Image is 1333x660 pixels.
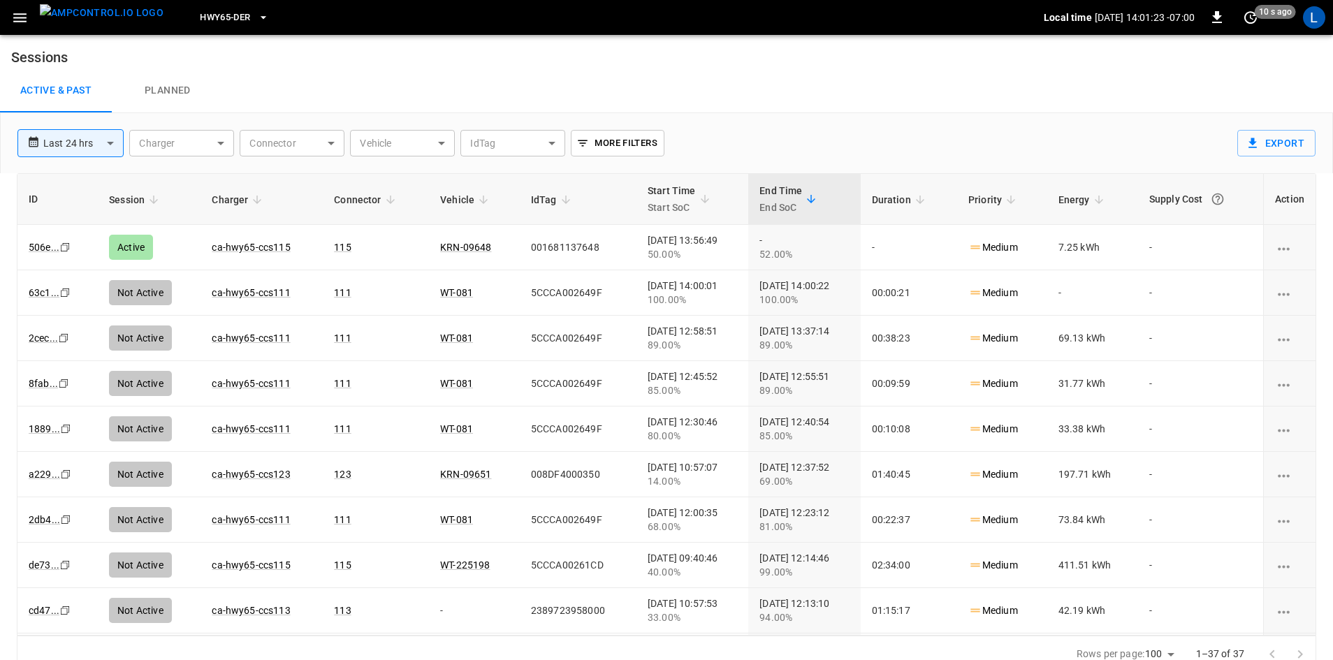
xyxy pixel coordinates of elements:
[520,361,636,406] td: 5CCCA002649F
[759,293,849,307] div: 100.00%
[212,559,290,571] a: ca-hwy65-ccs115
[1205,186,1230,212] button: The cost of your charging session based on your supply rates
[520,452,636,497] td: 008DF4000350
[109,462,172,487] div: Not Active
[648,182,714,216] span: Start TimeStart SoC
[759,383,849,397] div: 89.00%
[1138,316,1263,361] td: -
[1138,543,1263,588] td: -
[334,287,351,298] a: 111
[334,605,351,616] a: 113
[648,293,737,307] div: 100.00%
[29,559,59,571] a: de73...
[200,10,250,26] span: HWY65-DER
[1239,6,1262,29] button: set refresh interval
[334,423,351,434] a: 111
[29,469,60,480] a: a229...
[40,4,163,22] img: ampcontrol.io logo
[212,605,290,616] a: ca-hwy65-ccs113
[1058,191,1108,208] span: Energy
[648,610,737,624] div: 33.00%
[57,330,71,346] div: copy
[1275,603,1304,617] div: charging session options
[1044,10,1092,24] p: Local time
[1047,452,1138,497] td: 197.71 kWh
[759,182,820,216] span: End TimeEnd SoC
[759,369,849,397] div: [DATE] 12:55:51
[759,279,849,307] div: [DATE] 14:00:22
[29,332,58,344] a: 2cec...
[759,324,849,352] div: [DATE] 13:37:14
[1275,422,1304,436] div: charging session options
[1047,225,1138,270] td: 7.25 kWh
[1138,361,1263,406] td: -
[29,514,60,525] a: 2db4...
[759,474,849,488] div: 69.00%
[648,596,737,624] div: [DATE] 10:57:53
[1275,513,1304,527] div: charging session options
[59,285,73,300] div: copy
[334,378,351,389] a: 111
[968,376,1018,391] p: Medium
[1138,406,1263,452] td: -
[861,452,957,497] td: 01:40:45
[648,233,737,261] div: [DATE] 13:56:49
[43,130,124,156] div: Last 24 hrs
[429,588,520,633] td: -
[1047,406,1138,452] td: 33.38 kWh
[759,506,849,534] div: [DATE] 12:23:12
[212,332,290,344] a: ca-hwy65-ccs111
[1138,497,1263,543] td: -
[648,383,737,397] div: 85.00%
[520,270,636,316] td: 5CCCA002649F
[440,191,493,208] span: Vehicle
[1138,588,1263,633] td: -
[648,199,696,216] p: Start SoC
[29,423,60,434] a: 1889...
[334,469,351,480] a: 123
[59,557,73,573] div: copy
[861,316,957,361] td: 00:38:23
[112,68,224,113] a: Planned
[648,182,696,216] div: Start Time
[759,199,802,216] p: End SoC
[57,376,71,391] div: copy
[212,287,290,298] a: ca-hwy65-ccs111
[212,469,290,480] a: ca-hwy65-ccs123
[759,596,849,624] div: [DATE] 12:13:10
[759,415,849,443] div: [DATE] 12:40:54
[440,423,473,434] a: WT-081
[1047,497,1138,543] td: 73.84 kWh
[440,514,473,525] a: WT-081
[1275,240,1304,254] div: charging session options
[109,280,172,305] div: Not Active
[648,460,737,488] div: [DATE] 10:57:07
[109,235,153,260] div: Active
[968,286,1018,300] p: Medium
[109,507,172,532] div: Not Active
[334,191,399,208] span: Connector
[440,242,491,253] a: KRN-09648
[759,565,849,579] div: 99.00%
[334,242,351,253] a: 115
[861,270,957,316] td: 00:00:21
[1095,10,1195,24] p: [DATE] 14:01:23 -07:00
[520,588,636,633] td: 2389723958000
[968,513,1018,527] p: Medium
[109,325,172,351] div: Not Active
[968,331,1018,346] p: Medium
[648,565,737,579] div: 40.00%
[59,512,73,527] div: copy
[531,191,575,208] span: IdTag
[520,225,636,270] td: 001681137648
[648,415,737,443] div: [DATE] 12:30:46
[1047,588,1138,633] td: 42.19 kWh
[1138,452,1263,497] td: -
[1047,543,1138,588] td: 411.51 kWh
[520,543,636,588] td: 5CCCA00261CD
[968,467,1018,482] p: Medium
[1263,174,1316,225] th: Action
[571,130,664,156] button: More Filters
[109,598,172,623] div: Not Active
[109,552,172,578] div: Not Active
